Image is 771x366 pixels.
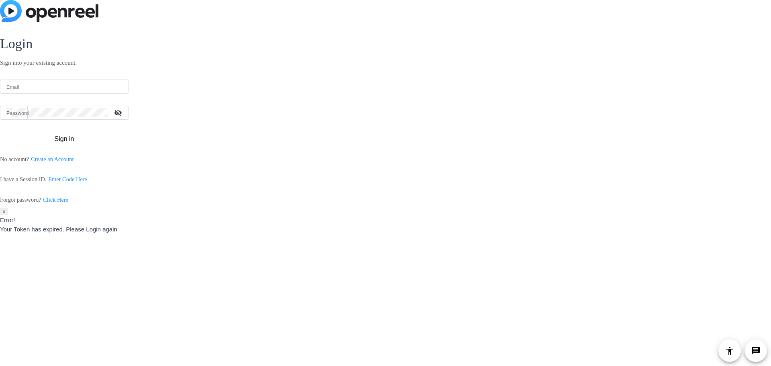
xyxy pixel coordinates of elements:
[43,196,68,203] a: Click Here
[48,176,87,182] a: Enter Code Here
[6,84,19,90] mat-label: Email
[751,346,761,356] mat-icon: message
[6,110,29,116] mat-label: Password
[725,346,734,356] mat-icon: accessibility
[109,107,128,119] mat-icon: visibility_off
[31,156,73,162] a: Create an Account
[6,82,122,91] input: Enter Email Address
[2,209,6,215] span: ×
[55,134,74,144] span: Sign in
